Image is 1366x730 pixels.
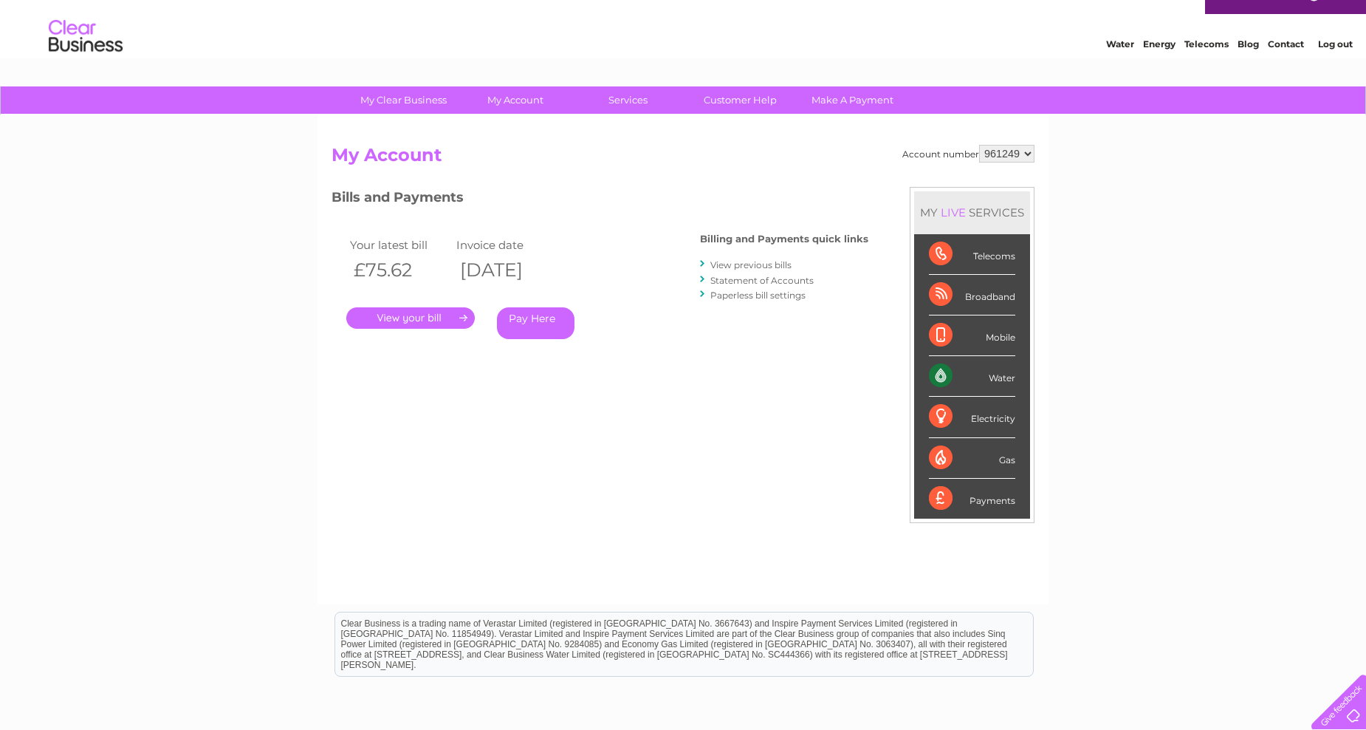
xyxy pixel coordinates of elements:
[902,145,1034,163] div: Account number
[1088,7,1190,26] a: 0333 014 3131
[453,235,559,255] td: Invoice date
[710,275,814,286] a: Statement of Accounts
[929,479,1015,519] div: Payments
[929,234,1015,275] div: Telecoms
[455,86,577,114] a: My Account
[929,356,1015,397] div: Water
[929,275,1015,315] div: Broadband
[346,235,453,255] td: Your latest bill
[938,205,969,219] div: LIVE
[929,438,1015,479] div: Gas
[1268,63,1304,74] a: Contact
[1143,63,1175,74] a: Energy
[453,255,559,285] th: [DATE]
[1106,63,1134,74] a: Water
[792,86,913,114] a: Make A Payment
[567,86,689,114] a: Services
[1184,63,1229,74] a: Telecoms
[332,145,1034,173] h2: My Account
[914,191,1030,233] div: MY SERVICES
[1238,63,1259,74] a: Blog
[332,187,868,213] h3: Bills and Payments
[929,315,1015,356] div: Mobile
[710,259,792,270] a: View previous bills
[679,86,801,114] a: Customer Help
[335,8,1033,72] div: Clear Business is a trading name of Verastar Limited (registered in [GEOGRAPHIC_DATA] No. 3667643...
[700,233,868,245] h4: Billing and Payments quick links
[343,86,464,114] a: My Clear Business
[710,290,806,301] a: Paperless bill settings
[346,255,453,285] th: £75.62
[346,307,475,329] a: .
[48,38,123,83] img: logo.png
[1318,63,1353,74] a: Log out
[929,397,1015,437] div: Electricity
[497,307,574,339] a: Pay Here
